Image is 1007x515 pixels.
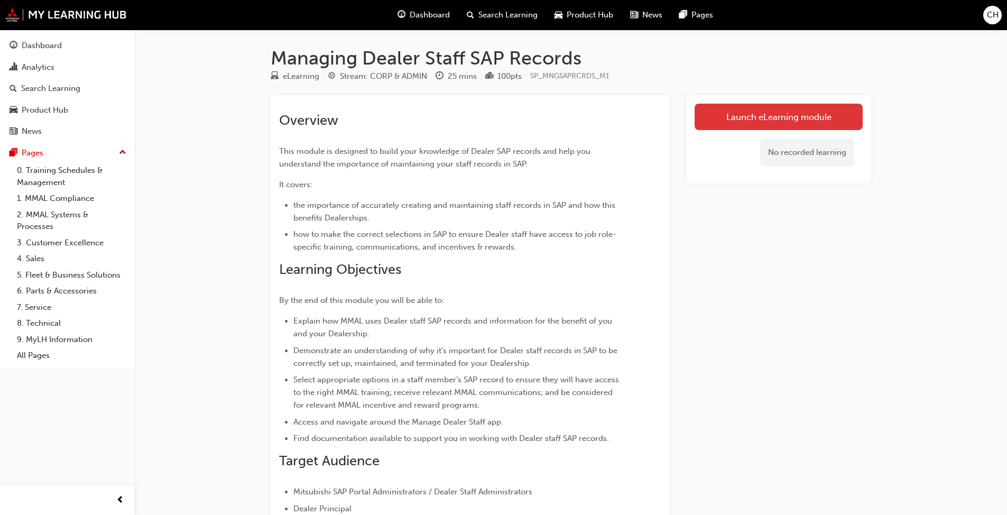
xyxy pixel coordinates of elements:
a: 3. Customer Excellence [13,235,131,251]
span: It covers: [279,180,312,189]
span: Dashboard [410,9,450,21]
a: Dashboard [4,36,131,56]
span: Search Learning [478,9,538,21]
span: news-icon [630,8,638,22]
a: 7. Service [13,299,131,316]
a: All Pages [13,347,131,364]
div: 100 pts [497,70,522,82]
span: Overview [279,112,338,128]
span: Mitsubishi SAP Portal Administrators / Dealer Staff Administrators [293,487,532,496]
a: 8. Technical [13,315,131,332]
span: chart-icon [10,63,17,72]
span: News [642,9,662,21]
div: News [22,125,42,137]
span: learningResourceType_ELEARNING-icon [271,72,279,81]
span: Dealer Principal [293,504,352,513]
div: Search Learning [21,82,80,95]
div: Stream: CORP & ADMIN [340,70,427,82]
span: clock-icon [436,72,444,81]
span: Find documentation available to support you in working with Dealer staff SAP records. [293,434,609,443]
span: Select appropriate options in a staff member’s SAP record to ensure they will have access to the ... [293,375,621,410]
span: search-icon [467,8,474,22]
span: guage-icon [10,41,17,51]
a: Launch eLearning module [695,104,863,130]
div: Type [271,70,319,83]
span: up-icon [119,146,126,160]
span: car-icon [555,8,562,22]
a: Search Learning [4,79,131,98]
span: prev-icon [116,494,124,507]
span: car-icon [10,106,17,115]
div: No recorded learning [760,139,854,167]
span: pages-icon [10,149,17,158]
button: DashboardAnalyticsSearch LearningProduct HubNews [4,34,131,143]
span: Learning Objectives [279,261,401,278]
a: Analytics [4,58,131,77]
span: Pages [691,9,713,21]
button: CH [983,6,1002,24]
a: News [4,122,131,141]
span: guage-icon [398,8,405,22]
button: Pages [4,143,131,163]
div: Dashboard [22,40,62,52]
a: 4. Sales [13,251,131,267]
div: Duration [436,70,477,83]
a: 6. Parts & Accessories [13,283,131,299]
span: Explain how MMAL uses Dealer staff SAP records and information for the benefit of you and your De... [293,316,614,338]
a: 1. MMAL Compliance [13,190,131,207]
a: guage-iconDashboard [389,4,458,26]
div: Product Hub [22,104,68,116]
a: 9. MyLH Information [13,332,131,348]
span: CH [987,9,999,21]
span: how to make the correct selections in SAP to ensure Dealer staff have access to job role-specific... [293,229,616,252]
div: 25 mins [448,70,477,82]
span: Target Audience [279,453,380,469]
a: news-iconNews [622,4,671,26]
a: search-iconSearch Learning [458,4,546,26]
span: the importance of accurately creating and maintaining staff records in SAP and how this benefits ... [293,200,617,223]
span: pages-icon [679,8,687,22]
div: Analytics [22,61,54,73]
a: Product Hub [4,100,131,120]
h1: Managing Dealer Staff SAP Records [271,47,871,70]
span: target-icon [328,72,336,81]
a: 0. Training Schedules & Management [13,162,131,190]
span: Product Hub [567,9,613,21]
a: 2. MMAL Systems & Processes [13,207,131,235]
div: Points [485,70,522,83]
span: This module is designed to build your knowledge of Dealer SAP records and help you understand the... [279,146,593,169]
div: Pages [22,147,43,159]
img: mmal [5,8,127,22]
div: eLearning [283,70,319,82]
div: Stream [328,70,427,83]
span: Demonstrate an understanding of why it’s important for Dealer staff records in SAP to be correctl... [293,346,620,368]
span: Access and navigate around the Manage Dealer Staff app. [293,417,503,427]
span: search-icon [10,84,17,94]
span: news-icon [10,127,17,136]
a: pages-iconPages [671,4,722,26]
span: Learning resource code [530,71,609,80]
a: car-iconProduct Hub [546,4,622,26]
span: By the end of this module you will be able to: [279,296,444,305]
a: 5. Fleet & Business Solutions [13,267,131,283]
span: podium-icon [485,72,493,81]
